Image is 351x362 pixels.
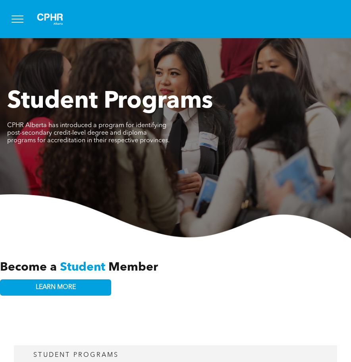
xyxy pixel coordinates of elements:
[30,6,70,32] img: A white background with a few lines on it
[60,261,105,273] span: Student
[108,261,158,273] span: Member
[36,284,76,291] span: LEARN MORE
[33,352,119,358] span: student programs
[7,9,28,29] button: menu
[7,90,213,114] span: Student Programs
[7,122,170,144] span: CPHR Alberta has introduced a program for identifying post-secondary credit-level degree and dipl...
